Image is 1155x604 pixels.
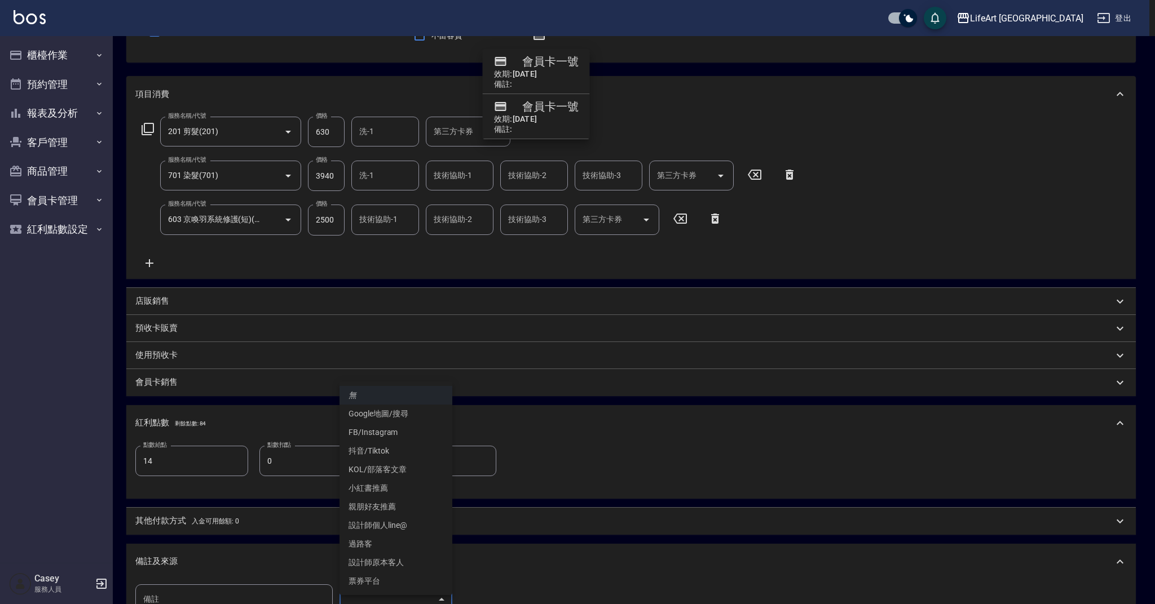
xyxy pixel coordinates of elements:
li: FB/Instagram [340,423,452,442]
em: 無 [349,389,356,401]
li: 設計師原本客人 [340,553,452,572]
li: Google地圖/搜尋 [340,405,452,423]
li: 親朋好友推薦 [340,498,452,516]
li: KOL/部落客文章 [340,460,452,479]
li: 抖音/Tiktok [340,442,452,460]
li: 設計師個人line@ [340,516,452,535]
li: 過路客 [340,535,452,553]
li: 票券平台 [340,572,452,590]
li: 小紅書推薦 [340,479,452,498]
